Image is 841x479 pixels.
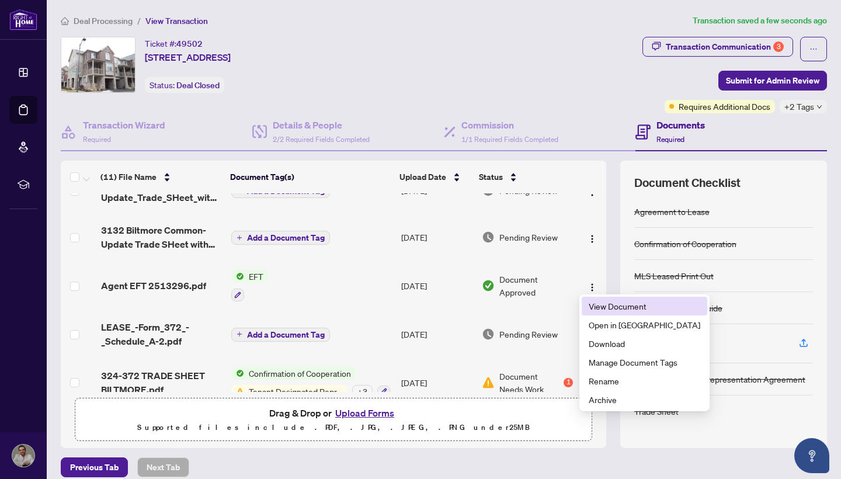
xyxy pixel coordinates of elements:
td: [DATE] [397,357,477,408]
span: Tenant Designated Representation Agreement [244,385,347,398]
span: EFT [244,270,268,283]
td: [DATE] [397,311,477,357]
th: (11) File Name [96,161,225,193]
span: View Document [589,300,700,313]
div: + 3 [352,385,373,398]
img: Status Icon [231,367,244,380]
td: [DATE] [397,261,477,311]
th: Document Tag(s) [225,161,395,193]
li: / [137,14,141,27]
td: [DATE] [397,214,477,261]
img: Status Icon [231,385,244,398]
div: 3 [773,41,784,52]
span: Document Approved [499,273,573,298]
img: logo [9,9,37,30]
span: Add a Document Tag [247,187,325,195]
span: ellipsis [809,45,818,53]
span: home [61,17,69,25]
span: Required [83,135,111,144]
span: Deal Closed [176,80,220,91]
div: 1 [564,378,573,387]
span: Download [589,337,700,350]
span: Submit for Admin Review [726,71,819,90]
span: 49502 [176,39,203,49]
button: Open asap [794,438,829,473]
span: plus [237,331,242,337]
button: Next Tab [137,457,189,477]
span: LEASE_-Form_372_-_Schedule_A-2.pdf [101,320,222,348]
span: +2 Tags [784,100,814,113]
span: Document Checklist [634,175,741,191]
button: Status IconEFT [231,270,268,301]
span: Rename [589,374,700,387]
button: Previous Tab [61,457,128,477]
span: View Transaction [145,16,208,26]
span: Previous Tab [70,458,119,477]
img: IMG-W12300124_1.jpg [61,37,135,92]
span: Deal Processing [74,16,133,26]
span: Archive [589,393,700,406]
img: Document Status [482,279,495,292]
button: Add a Document Tag [231,327,330,342]
h4: Transaction Wizard [83,118,165,132]
div: Ticket #: [145,37,203,50]
div: Confirmation of Cooperation [634,237,736,250]
th: Status [474,161,574,193]
div: Agreement to Lease [634,205,710,218]
span: Drag & Drop orUpload FormsSupported files include .PDF, .JPG, .JPEG, .PNG under25MB [75,398,592,442]
span: Pending Review [499,231,558,244]
span: Status [479,171,503,183]
span: Open in [GEOGRAPHIC_DATA] [589,318,700,331]
span: 2/2 Required Fields Completed [273,135,370,144]
img: Logo [588,283,597,292]
div: Transaction Communication [666,37,784,56]
button: Add a Document Tag [231,328,330,342]
button: Status IconConfirmation of CooperationStatus IconTenant Designated Representation Agreement+3 [231,367,390,398]
button: Transaction Communication3 [642,37,793,57]
article: Transaction saved a few seconds ago [693,14,827,27]
h4: Documents [656,118,705,132]
img: Document Status [482,376,495,389]
span: (11) File Name [100,171,157,183]
span: Agent EFT 2513296.pdf [101,279,206,293]
span: Pending Review [499,328,558,341]
div: Trade Sheet [634,405,679,418]
span: down [816,104,822,110]
span: 324-372 TRADE SHEET BILTMORE.pdf [101,369,222,397]
span: Upload Date [399,171,446,183]
span: Requires Additional Docs [679,100,770,113]
span: [STREET_ADDRESS] [145,50,231,64]
button: Add a Document Tag [231,230,330,245]
h4: Details & People [273,118,370,132]
span: Required [656,135,684,144]
span: 3132 Biltmore Common-Update Trade SHeet with HST -Mark to Review.pdf [101,223,222,251]
button: Upload Forms [332,405,398,421]
button: Add a Document Tag [231,231,330,245]
span: Drag & Drop or [269,405,398,421]
th: Upload Date [395,161,475,193]
span: 1/1 Required Fields Completed [461,135,558,144]
button: Submit for Admin Review [718,71,827,91]
span: Add a Document Tag [247,234,325,242]
img: Document Status [482,231,495,244]
p: Supported files include .PDF, .JPG, .JPEG, .PNG under 25 MB [82,421,585,435]
button: Logo [583,228,602,247]
span: Document Needs Work [499,370,561,395]
img: Document Status [482,328,495,341]
img: Profile Icon [12,445,34,467]
span: Confirmation of Cooperation [244,367,356,380]
span: Add a Document Tag [247,331,325,339]
img: Status Icon [231,270,244,283]
div: Status: [145,77,224,93]
span: plus [237,235,242,241]
h4: Commission [461,118,558,132]
div: MLS Leased Print Out [634,269,714,282]
img: Logo [588,234,597,244]
button: Logo [583,276,602,295]
div: Tenant Designated Representation Agreement [634,373,805,386]
span: Manage Document Tags [589,356,700,369]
